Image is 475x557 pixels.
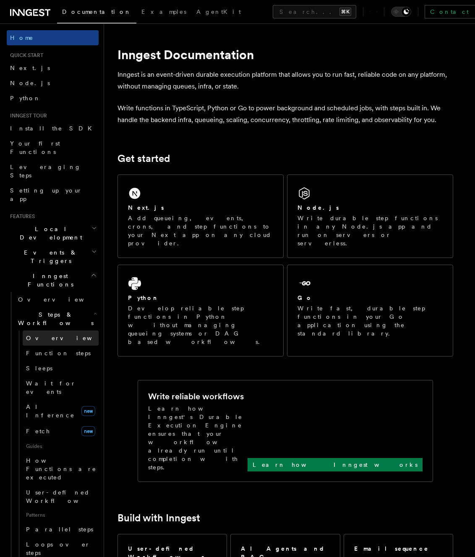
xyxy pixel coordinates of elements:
p: Develop reliable step functions in Python without managing queueing systems or DAG based workflows. [128,304,273,346]
button: Search...⌘K [273,5,356,18]
a: Leveraging Steps [7,159,99,183]
kbd: ⌘K [339,8,351,16]
span: How Functions are executed [26,457,97,481]
span: Parallel steps [26,526,93,533]
a: Sleeps [23,361,99,376]
a: Overview [23,331,99,346]
span: Inngest Functions [7,272,91,289]
span: Inngest tour [7,112,47,119]
span: Overview [26,335,112,341]
span: Next.js [10,65,50,71]
a: Next.jsAdd queueing, events, crons, and step functions to your Next app on any cloud provider. [117,174,284,258]
h2: Go [298,294,313,302]
span: Guides [23,440,99,453]
p: Learn how Inngest works [253,461,418,469]
h2: Next.js [128,203,164,212]
h2: Write reliable workflows [148,390,244,402]
a: User-defined Workflows [23,485,99,508]
button: Events & Triggers [7,245,99,268]
a: Examples [136,3,191,23]
span: Steps & Workflows [15,310,94,327]
span: AI Inference [26,403,75,419]
span: Local Development [7,225,91,242]
a: Node.js [7,75,99,91]
span: AgentKit [196,8,241,15]
span: Fetch [26,428,50,435]
span: Patterns [23,508,99,522]
span: Function steps [26,350,91,357]
a: Python [7,91,99,106]
p: Add queueing, events, crons, and step functions to your Next app on any cloud provider. [128,214,273,247]
button: Toggle dark mode [391,7,411,17]
p: Write functions in TypeScript, Python or Go to power background and scheduled jobs, with steps bu... [117,102,453,126]
a: Build with Inngest [117,512,200,524]
span: Leveraging Steps [10,164,81,179]
p: Write durable step functions in any Node.js app and run on servers or serverless. [298,214,443,247]
a: Install the SDK [7,121,99,136]
button: Steps & Workflows [15,307,99,331]
span: Wait for events [26,380,76,395]
span: Your first Functions [10,140,60,155]
h2: Node.js [298,203,339,212]
p: Learn how Inngest's Durable Execution Engine ensures that your workflow already run until complet... [148,404,248,471]
a: AI Inferencenew [23,399,99,423]
a: Learn how Inngest works [248,458,423,471]
a: Next.js [7,60,99,75]
span: Sleeps [26,365,52,372]
button: Inngest Functions [7,268,99,292]
span: Events & Triggers [7,248,91,265]
span: new [81,426,95,436]
h2: Email sequence [354,544,429,553]
span: Documentation [62,8,131,15]
a: Function steps [23,346,99,361]
span: Loops over steps [26,541,90,556]
span: Install the SDK [10,125,97,132]
h2: Python [128,294,159,302]
span: Node.js [10,80,50,86]
a: Setting up your app [7,183,99,206]
span: Quick start [7,52,43,59]
h1: Inngest Documentation [117,47,453,62]
span: Setting up your app [10,187,82,202]
a: Home [7,30,99,45]
span: Home [10,34,34,42]
a: Your first Functions [7,136,99,159]
span: Features [7,213,35,220]
a: Parallel steps [23,522,99,537]
a: Node.jsWrite durable step functions in any Node.js app and run on servers or serverless. [287,174,453,258]
span: Overview [18,296,104,303]
span: User-defined Workflows [26,489,102,504]
a: Get started [117,153,170,164]
span: Examples [141,8,186,15]
a: GoWrite fast, durable step functions in your Go application using the standard library. [287,265,453,357]
a: PythonDevelop reliable step functions in Python without managing queueing systems or DAG based wo... [117,265,284,357]
span: new [81,406,95,416]
a: Wait for events [23,376,99,399]
p: Write fast, durable step functions in your Go application using the standard library. [298,304,443,338]
p: Inngest is an event-driven durable execution platform that allows you to run fast, reliable code ... [117,69,453,92]
a: Documentation [57,3,136,23]
a: AgentKit [191,3,246,23]
a: How Functions are executed [23,453,99,485]
span: Python [10,95,41,102]
a: Fetchnew [23,423,99,440]
button: Local Development [7,221,99,245]
a: Overview [15,292,99,307]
